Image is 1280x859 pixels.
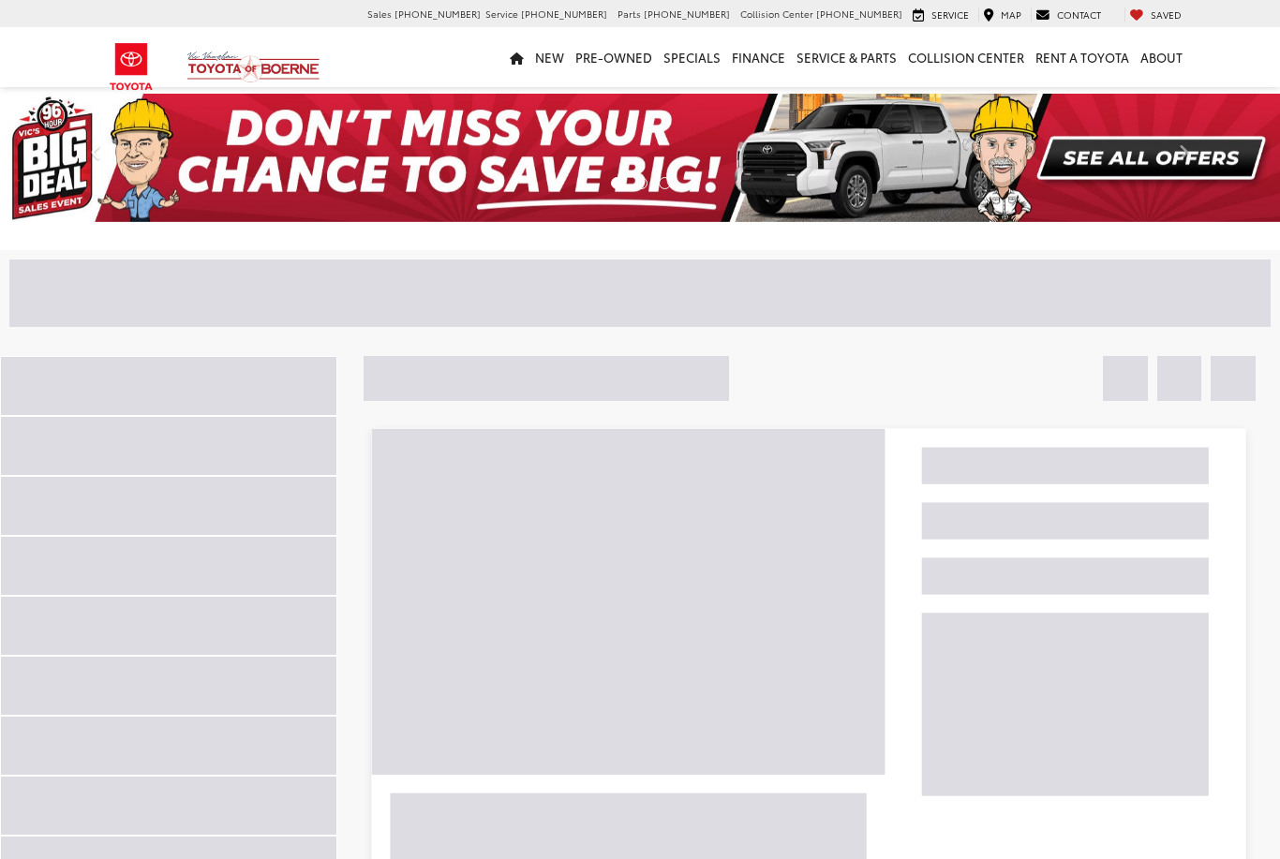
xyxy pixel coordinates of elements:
span: [PHONE_NUMBER] [394,7,481,21]
span: Contact [1057,7,1101,22]
span: Parts [618,7,641,21]
a: Rent a Toyota [1030,27,1135,87]
a: My Saved Vehicles [1124,7,1186,22]
span: [PHONE_NUMBER] [644,7,730,21]
a: Home [504,27,529,87]
a: New [529,27,570,87]
a: Map [978,7,1026,22]
a: Service & Parts: Opens in a new tab [791,27,902,87]
a: Specials [658,27,726,87]
span: Saved [1151,7,1182,22]
a: About [1135,27,1188,87]
span: [PHONE_NUMBER] [521,7,607,21]
span: Service [931,7,969,22]
span: Map [1001,7,1021,22]
a: Contact [1031,7,1106,22]
span: Collision Center [740,7,813,21]
a: Pre-Owned [570,27,658,87]
a: Finance [726,27,791,87]
a: Collision Center [902,27,1030,87]
img: Vic Vaughan Toyota of Boerne [186,51,320,83]
span: Sales [367,7,392,21]
img: Toyota [97,37,167,97]
a: Service [908,7,974,22]
span: Service [485,7,518,21]
span: [PHONE_NUMBER] [816,7,902,21]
